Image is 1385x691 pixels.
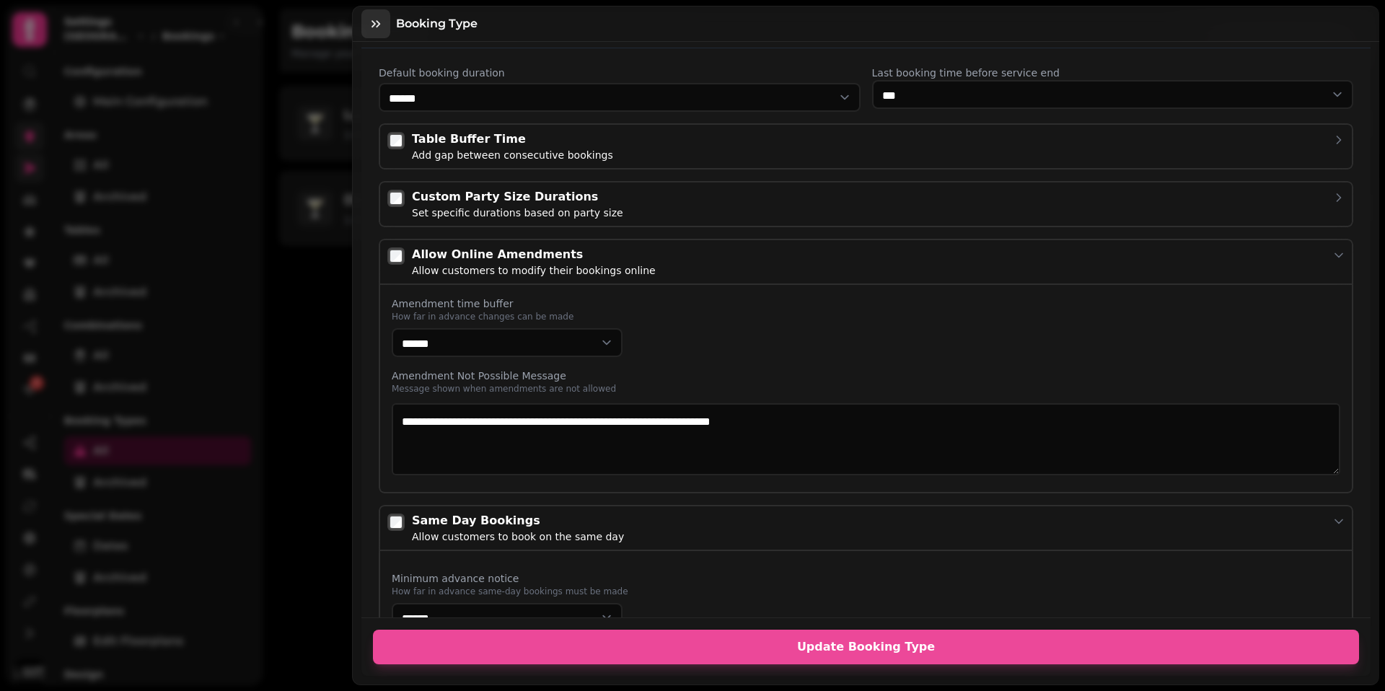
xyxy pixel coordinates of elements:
div: Set specific durations based on party size [412,206,623,220]
div: Custom Party Size Durations [412,188,623,206]
p: Message shown when amendments are not allowed [392,383,1340,395]
div: Same Day Bookings [412,512,624,529]
h3: Booking Type [396,15,483,32]
span: Update Booking Type [390,641,1342,653]
label: Amendment time buffer [392,296,1340,311]
div: Add gap between consecutive bookings [412,148,613,162]
div: Table Buffer Time [412,131,613,148]
label: Minimum advance notice [392,571,1340,586]
div: Allow customers to book on the same day [412,529,624,544]
p: How far in advance changes can be made [392,311,1340,322]
label: Amendment Not Possible Message [392,369,1340,383]
label: Last booking time before service end [872,66,1354,80]
div: Allow Online Amendments [412,246,656,263]
p: How far in advance same-day bookings must be made [392,586,1340,597]
label: Default booking duration [379,66,861,80]
div: Allow customers to modify their bookings online [412,263,656,278]
button: Update Booking Type [373,630,1359,664]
